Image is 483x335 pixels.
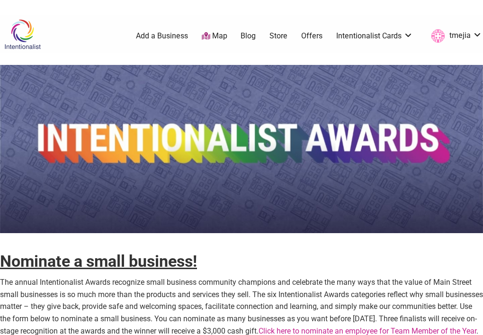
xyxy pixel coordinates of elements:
a: Add a Business [136,31,188,41]
a: Store [269,31,287,41]
a: Intentionalist Cards [336,31,413,41]
a: tmejia [427,27,482,45]
a: Offers [301,31,322,41]
a: Map [202,31,227,42]
a: Blog [241,31,256,41]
